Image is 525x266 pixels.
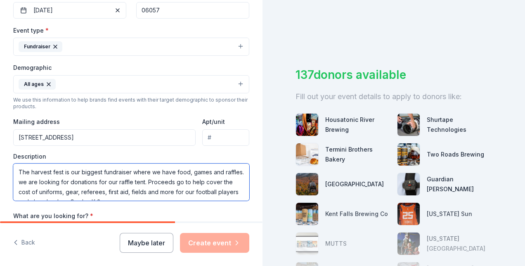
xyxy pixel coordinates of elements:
[19,41,62,52] div: Fundraiser
[427,150,484,159] div: Two Roads Brewing
[397,173,420,195] img: photo for Guardian Angel Device
[120,233,173,253] button: Maybe later
[296,114,318,136] img: photo for Housatonic River Brewing
[13,97,249,110] div: We use this information to help brands find events with their target demographic to sponsor their...
[13,64,52,72] label: Demographic
[13,2,126,19] button: [DATE]
[13,118,60,126] label: Mailing address
[19,79,56,90] div: All ages
[296,90,492,103] div: Fill out your event details to apply to donors like:
[296,173,318,195] img: photo for Loon Mountain Resort
[13,212,93,220] label: What are you looking for?
[13,152,46,161] label: Description
[325,115,390,135] div: Housatonic River Brewing
[325,145,390,164] div: Termini Brothers Bakery
[202,129,249,146] input: #
[13,234,35,252] button: Back
[13,38,249,56] button: Fundraiser
[13,164,249,201] textarea: The harvest fest is our biggest fundraiser where we have food, games and raffles. we are looking ...
[13,75,249,93] button: All ages
[397,143,420,166] img: photo for Two Roads Brewing
[136,2,249,19] input: 12345 (U.S. only)
[427,115,492,135] div: Shurtape Technologies
[427,174,492,194] div: Guardian [PERSON_NAME]
[13,129,196,146] input: Enter a US address
[397,114,420,136] img: photo for Shurtape Technologies
[202,118,225,126] label: Apt/unit
[325,179,384,189] div: [GEOGRAPHIC_DATA]
[13,26,49,35] label: Event type
[296,66,492,83] div: 137 donors available
[296,143,318,166] img: photo for Termini Brothers Bakery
